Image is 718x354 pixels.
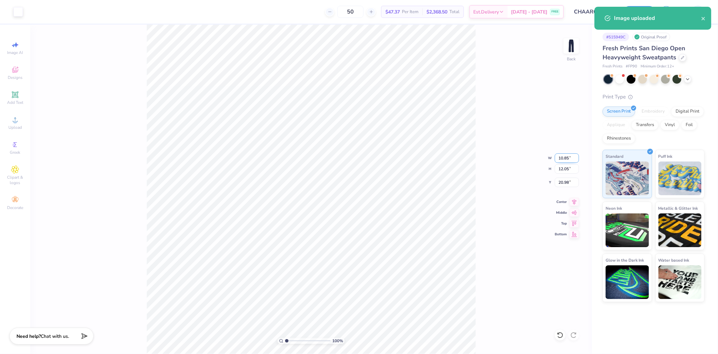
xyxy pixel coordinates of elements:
[7,100,23,105] span: Add Text
[555,232,567,237] span: Bottom
[631,120,658,130] div: Transfers
[681,120,697,130] div: Foil
[603,44,685,61] span: Fresh Prints San Diego Open Heavyweight Sweatpants
[603,33,629,41] div: # 515949C
[569,5,618,19] input: Untitled Design
[511,8,547,16] span: [DATE] - [DATE]
[658,213,702,247] img: Metallic & Glitter Ink
[606,213,649,247] img: Neon Ink
[658,153,673,160] span: Puff Ink
[603,64,622,69] span: Fresh Prints
[555,210,567,215] span: Middle
[8,125,22,130] span: Upload
[402,8,418,16] span: Per Item
[658,161,702,195] img: Puff Ink
[658,257,689,264] span: Water based Ink
[641,64,674,69] span: Minimum Order: 12 +
[16,333,41,340] strong: Need help?
[385,8,400,16] span: $47.37
[567,56,576,62] div: Back
[603,93,705,101] div: Print Type
[606,205,622,212] span: Neon Ink
[449,8,459,16] span: Total
[3,175,27,185] span: Clipart & logos
[555,221,567,226] span: Top
[626,64,637,69] span: # FP90
[658,205,698,212] span: Metallic & Glitter Ink
[660,120,679,130] div: Vinyl
[7,50,23,55] span: Image AI
[7,205,23,210] span: Decorate
[614,14,701,22] div: Image uploaded
[603,134,635,144] div: Rhinestones
[8,75,23,80] span: Designs
[603,107,635,117] div: Screen Print
[603,120,629,130] div: Applique
[701,14,706,22] button: close
[426,8,447,16] span: $2,368.50
[41,333,69,340] span: Chat with us.
[337,6,364,18] input: – –
[10,150,21,155] span: Greek
[565,39,578,53] img: Back
[473,8,499,16] span: Est. Delivery
[551,9,558,14] span: FREE
[332,338,343,344] span: 100 %
[555,200,567,204] span: Center
[658,265,702,299] img: Water based Ink
[632,33,670,41] div: Original Proof
[606,153,623,160] span: Standard
[606,257,644,264] span: Glow in the Dark Ink
[606,265,649,299] img: Glow in the Dark Ink
[606,161,649,195] img: Standard
[637,107,669,117] div: Embroidery
[671,107,704,117] div: Digital Print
